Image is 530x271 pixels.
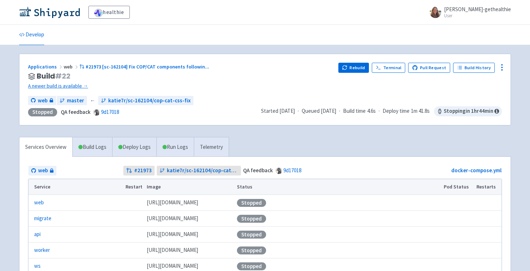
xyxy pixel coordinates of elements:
[237,199,266,207] div: Stopped
[28,63,64,70] a: Applications
[34,199,44,207] a: web
[411,107,430,115] span: 1m 41.8s
[372,63,405,73] a: Terminal
[34,262,41,270] a: ws
[261,107,295,114] span: Started
[444,13,511,18] small: User
[123,179,145,195] th: Restart
[145,179,235,195] th: Image
[237,246,266,254] div: Stopped
[167,166,238,175] span: katie7r/sc-162104/cop-cat-css-fix
[367,107,376,115] span: 4.6s
[302,107,336,114] span: Queued
[57,96,87,106] a: master
[194,137,229,157] a: Telemetry
[383,107,410,115] span: Deploy time
[98,96,193,106] a: katie7r/sc-162104/cop-cat-css-fix
[19,25,44,45] a: Develop
[86,63,209,70] span: #21973 [sc-162104] Fix COP/CAT components followin ...
[237,231,266,239] div: Stopped
[474,179,502,195] th: Restarts
[123,166,155,176] a: #21973
[283,167,301,174] a: 9d17018
[434,106,502,116] span: Stopping in 1 hr 44 min
[34,230,41,239] a: api
[147,230,198,239] span: [DOMAIN_NAME][URL]
[61,108,91,115] strong: QA feedback
[156,137,194,157] a: Run Logs
[444,6,511,13] span: [PERSON_NAME]-gethealthie
[28,166,56,176] a: web
[235,179,442,195] th: Status
[34,214,51,223] a: migrate
[19,6,80,18] img: Shipyard logo
[147,246,198,254] span: [DOMAIN_NAME][URL]
[112,137,156,157] a: Deploy Logs
[55,71,70,81] span: # 22
[157,166,241,176] a: katie7r/sc-162104/cop-cat-css-fix
[321,107,336,114] time: [DATE]
[134,166,152,175] strong: # 21973
[408,63,450,73] a: Pull Request
[38,166,48,175] span: web
[108,97,191,105] span: katie7r/sc-162104/cop-cat-css-fix
[73,137,112,157] a: Build Logs
[279,107,295,114] time: [DATE]
[88,6,130,19] a: healthie
[28,108,57,116] div: Stopped
[338,63,369,73] button: Rebuild
[261,106,502,116] div: · · ·
[28,96,56,106] a: web
[147,262,198,270] span: [DOMAIN_NAME][URL]
[442,179,474,195] th: Pod Status
[79,63,210,70] a: #21973 [sc-162104] Fix COP/CAT components followin...
[147,214,198,223] span: [DOMAIN_NAME][URL]
[34,246,50,254] a: worker
[19,137,72,157] a: Services Overview
[147,199,198,207] span: [DOMAIN_NAME][URL]
[28,82,333,90] a: A newer build is available →
[101,108,119,115] a: 9d17018
[90,97,95,105] span: ←
[28,179,123,195] th: Service
[425,6,511,18] a: [PERSON_NAME]-gethealthie User
[37,72,70,80] span: Build
[453,63,495,73] a: Build History
[243,167,273,174] strong: QA feedback
[237,262,266,270] div: Stopped
[237,215,266,223] div: Stopped
[67,97,84,105] span: master
[38,97,47,105] span: web
[343,107,366,115] span: Build time
[451,167,502,174] a: docker-compose.yml
[64,63,79,70] span: web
